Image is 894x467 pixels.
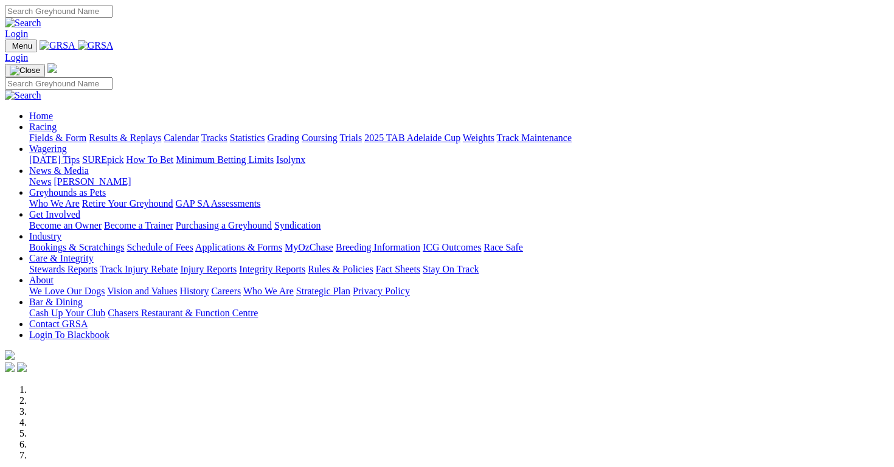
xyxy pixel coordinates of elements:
[268,133,299,143] a: Grading
[29,198,80,209] a: Who We Are
[29,176,51,187] a: News
[5,52,28,63] a: Login
[276,154,305,165] a: Isolynx
[29,165,89,176] a: News & Media
[176,220,272,230] a: Purchasing a Greyhound
[47,63,57,73] img: logo-grsa-white.png
[29,154,889,165] div: Wagering
[285,242,333,252] a: MyOzChase
[78,40,114,51] img: GRSA
[5,5,113,18] input: Search
[29,253,94,263] a: Care & Integrity
[126,154,174,165] a: How To Bet
[82,154,123,165] a: SUREpick
[5,362,15,372] img: facebook.svg
[176,154,274,165] a: Minimum Betting Limits
[423,264,479,274] a: Stay On Track
[29,220,889,231] div: Get Involved
[29,297,83,307] a: Bar & Dining
[302,133,338,143] a: Coursing
[29,176,889,187] div: News & Media
[29,286,889,297] div: About
[201,133,227,143] a: Tracks
[5,64,45,77] button: Toggle navigation
[176,198,261,209] a: GAP SA Assessments
[230,133,265,143] a: Statistics
[29,220,102,230] a: Become an Owner
[54,176,131,187] a: [PERSON_NAME]
[29,286,105,296] a: We Love Our Dogs
[29,122,57,132] a: Racing
[29,319,88,329] a: Contact GRSA
[29,133,86,143] a: Fields & Form
[29,209,80,220] a: Get Involved
[100,264,178,274] a: Track Injury Rebate
[353,286,410,296] a: Privacy Policy
[180,264,237,274] a: Injury Reports
[29,308,889,319] div: Bar & Dining
[243,286,294,296] a: Who We Are
[5,18,41,29] img: Search
[29,133,889,144] div: Racing
[29,330,109,340] a: Login To Blackbook
[195,242,282,252] a: Applications & Forms
[29,198,889,209] div: Greyhounds as Pets
[29,231,61,241] a: Industry
[308,264,373,274] a: Rules & Policies
[17,362,27,372] img: twitter.svg
[89,133,161,143] a: Results & Replays
[239,264,305,274] a: Integrity Reports
[5,77,113,90] input: Search
[29,275,54,285] a: About
[5,350,15,360] img: logo-grsa-white.png
[107,286,177,296] a: Vision and Values
[29,144,67,154] a: Wagering
[29,187,106,198] a: Greyhounds as Pets
[296,286,350,296] a: Strategic Plan
[274,220,321,230] a: Syndication
[29,264,889,275] div: Care & Integrity
[483,242,522,252] a: Race Safe
[29,264,97,274] a: Stewards Reports
[29,308,105,318] a: Cash Up Your Club
[29,111,53,121] a: Home
[12,41,32,50] span: Menu
[82,198,173,209] a: Retire Your Greyhound
[364,133,460,143] a: 2025 TAB Adelaide Cup
[497,133,572,143] a: Track Maintenance
[211,286,241,296] a: Careers
[40,40,75,51] img: GRSA
[104,220,173,230] a: Become a Trainer
[339,133,362,143] a: Trials
[29,242,124,252] a: Bookings & Scratchings
[29,154,80,165] a: [DATE] Tips
[336,242,420,252] a: Breeding Information
[5,40,37,52] button: Toggle navigation
[108,308,258,318] a: Chasers Restaurant & Function Centre
[10,66,40,75] img: Close
[29,242,889,253] div: Industry
[126,242,193,252] a: Schedule of Fees
[179,286,209,296] a: History
[5,29,28,39] a: Login
[463,133,494,143] a: Weights
[5,90,41,101] img: Search
[164,133,199,143] a: Calendar
[423,242,481,252] a: ICG Outcomes
[376,264,420,274] a: Fact Sheets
